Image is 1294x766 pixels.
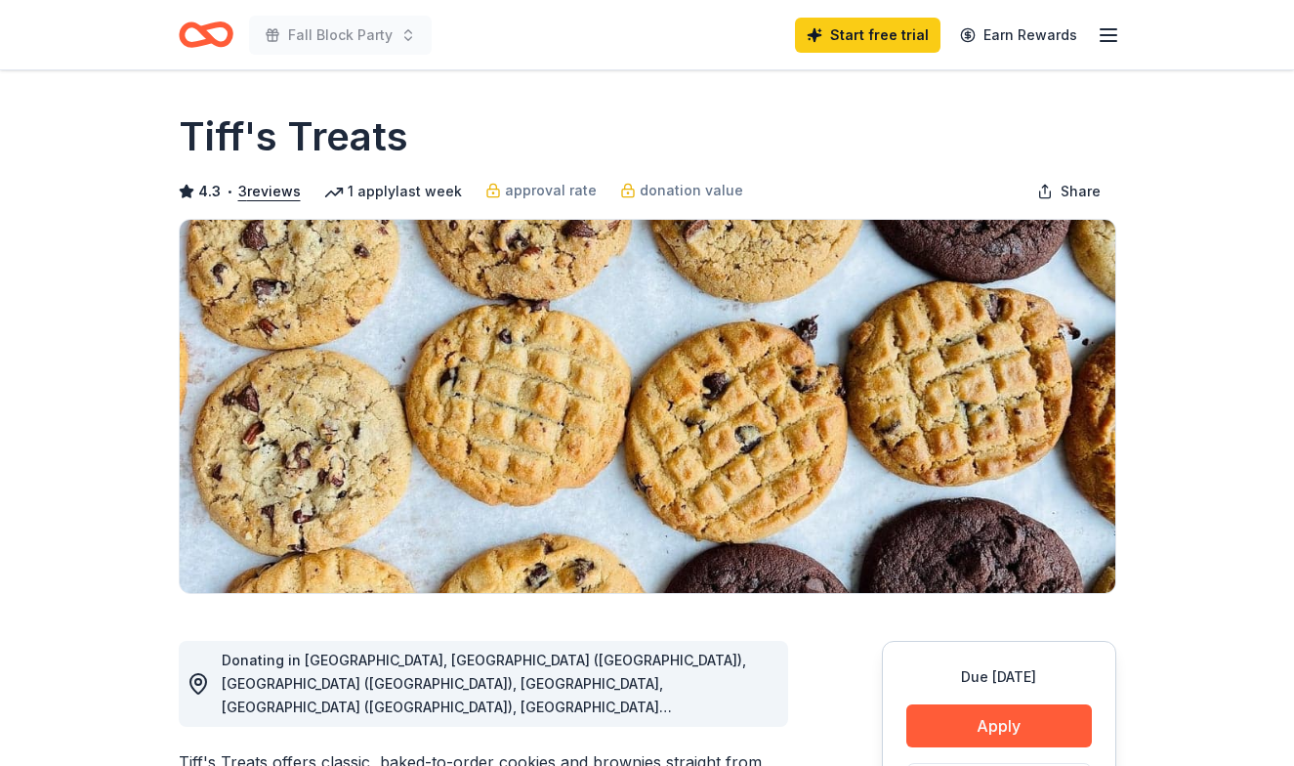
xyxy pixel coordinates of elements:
a: approval rate [485,179,597,202]
button: Share [1022,172,1116,211]
span: donation value [640,179,743,202]
img: Image for Tiff's Treats [180,220,1115,593]
span: Fall Block Party [288,23,393,47]
h1: Tiff's Treats [179,109,408,164]
span: 4.3 [198,180,221,203]
span: • [226,184,232,199]
button: Apply [906,704,1092,747]
div: 1 apply last week [324,180,462,203]
a: Home [179,12,233,58]
button: Fall Block Party [249,16,432,55]
a: Start free trial [795,18,940,53]
a: Earn Rewards [948,18,1089,53]
span: Share [1061,180,1101,203]
span: approval rate [505,179,597,202]
div: Due [DATE] [906,665,1092,689]
a: donation value [620,179,743,202]
button: 3reviews [238,180,301,203]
